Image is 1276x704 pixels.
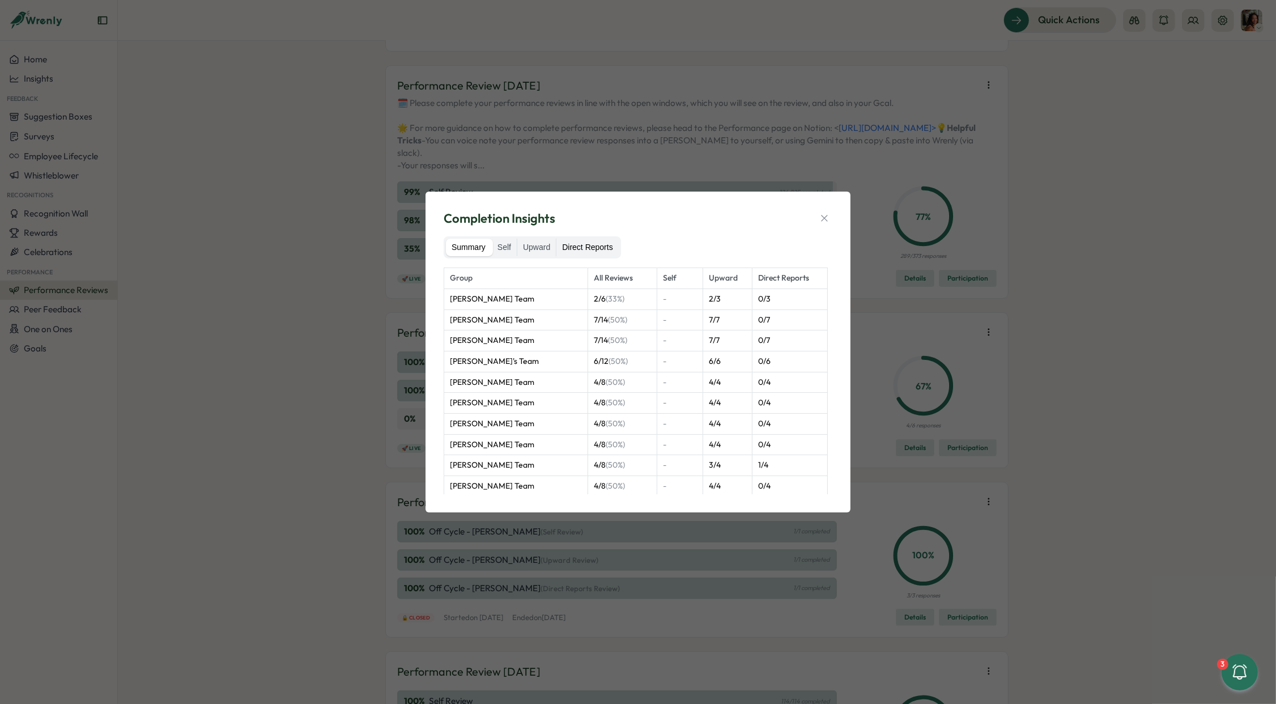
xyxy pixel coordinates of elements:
[588,414,657,435] td: 4 / 8
[703,414,752,435] td: 4 / 4
[588,476,657,497] td: 4 / 8
[444,372,588,393] td: [PERSON_NAME] Team
[609,356,628,366] span: (50%)
[608,335,627,345] span: (50%)
[657,351,703,372] td: -
[657,289,703,309] td: -
[752,476,827,497] td: 0 / 4
[608,315,627,325] span: (50%)
[444,393,588,414] td: [PERSON_NAME] Team
[446,239,491,257] label: Summary
[1217,659,1228,670] div: 3
[588,268,657,289] th: All Reviews
[444,309,588,330] td: [PERSON_NAME] Team
[517,239,556,257] label: Upward
[752,330,827,351] td: 0 / 7
[703,372,752,393] td: 4 / 4
[606,481,625,491] span: (50%)
[606,377,625,387] span: (50%)
[657,414,703,435] td: -
[444,330,588,351] td: [PERSON_NAME] Team
[492,239,517,257] label: Self
[444,434,588,455] td: [PERSON_NAME] Team
[657,393,703,414] td: -
[752,393,827,414] td: 0 / 4
[606,439,625,449] span: (50%)
[752,268,827,289] th: Direct Reports
[444,414,588,435] td: [PERSON_NAME] Team
[703,351,752,372] td: 6 / 6
[703,268,752,289] th: Upward
[657,330,703,351] td: -
[752,455,827,476] td: 1 / 4
[588,289,657,309] td: 2 / 6
[588,309,657,330] td: 7 / 14
[752,309,827,330] td: 0 / 7
[752,289,827,309] td: 0 / 3
[588,434,657,455] td: 4 / 8
[703,330,752,351] td: 7 / 7
[588,330,657,351] td: 7 / 14
[752,414,827,435] td: 0 / 4
[606,418,625,429] span: (50%)
[752,372,827,393] td: 0 / 4
[1222,654,1258,690] button: 3
[703,455,752,476] td: 3 / 4
[444,351,588,372] td: [PERSON_NAME]'s Team
[703,393,752,414] td: 4 / 4
[588,351,657,372] td: 6 / 12
[606,397,625,408] span: (50%)
[444,455,588,476] td: [PERSON_NAME] Team
[752,351,827,372] td: 0 / 6
[444,268,588,289] th: Group
[606,460,625,470] span: (50%)
[703,476,752,497] td: 4 / 4
[657,309,703,330] td: -
[703,309,752,330] td: 7 / 7
[588,393,657,414] td: 4 / 8
[657,476,703,497] td: -
[444,210,555,227] span: Completion Insights
[703,289,752,309] td: 2 / 3
[752,434,827,455] td: 0 / 4
[657,372,703,393] td: -
[588,455,657,476] td: 4 / 8
[556,239,618,257] label: Direct Reports
[606,294,624,304] span: (33%)
[657,434,703,455] td: -
[444,476,588,497] td: [PERSON_NAME] Team
[444,289,588,309] td: [PERSON_NAME] Team
[703,434,752,455] td: 4 / 4
[588,372,657,393] td: 4 / 8
[657,455,703,476] td: -
[657,268,703,289] th: Self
